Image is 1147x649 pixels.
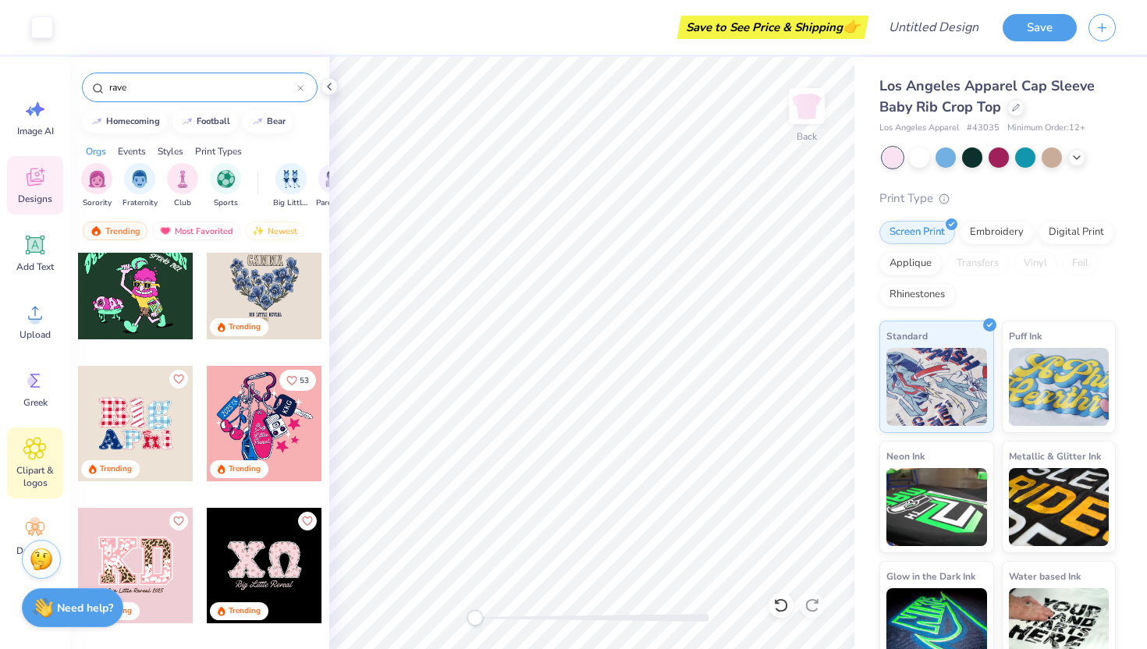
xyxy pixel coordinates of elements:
span: Metallic & Glitter Ink [1009,448,1101,464]
div: Trending [83,222,147,240]
div: Print Types [195,144,242,158]
img: Big Little Reveal Image [282,170,300,188]
button: Like [169,512,188,530]
img: Standard [886,348,987,426]
button: filter button [167,163,198,209]
img: Fraternity Image [131,170,148,188]
button: filter button [210,163,241,209]
span: 👉 [843,17,860,36]
img: newest.gif [252,225,265,236]
div: filter for Parent's Weekend [316,163,352,209]
div: Vinyl [1014,252,1057,275]
span: Neon Ink [886,448,925,464]
span: Glow in the Dark Ink [886,568,975,584]
span: Designs [18,193,52,205]
button: football [172,110,237,133]
div: Trending [229,463,261,475]
span: Sorority [83,197,112,209]
button: homecoming [82,110,167,133]
img: trend_line.gif [91,117,103,126]
button: Like [169,370,188,388]
div: Screen Print [879,221,955,244]
span: Los Angeles Apparel [879,122,959,135]
input: Try "Alpha" [108,80,297,95]
div: Orgs [86,144,106,158]
span: Parent's Weekend [316,197,352,209]
div: filter for Big Little Reveal [273,163,309,209]
img: Sorority Image [88,170,106,188]
span: Puff Ink [1009,328,1042,344]
span: Greek [23,396,48,409]
div: filter for Club [167,163,198,209]
div: Print Type [879,190,1116,207]
button: bear [243,110,293,133]
img: most_fav.gif [159,225,172,236]
div: Rhinestones [879,283,955,307]
div: Save to See Price & Shipping [681,16,865,39]
span: Club [174,197,191,209]
span: 53 [300,377,309,385]
div: Styles [158,144,183,158]
span: Sports [214,197,238,209]
div: Digital Print [1039,221,1114,244]
span: Image AI [17,125,54,137]
span: Decorate [16,544,54,557]
div: Events [118,144,146,158]
strong: Need help? [57,601,113,615]
span: Los Angeles Apparel Cap Sleeve Baby Rib Crop Top [879,76,1095,116]
img: trend_line.gif [181,117,194,126]
div: Accessibility label [467,610,483,626]
span: Upload [20,328,51,341]
button: filter button [316,163,352,209]
div: filter for Sports [210,163,241,209]
img: Puff Ink [1009,348,1110,426]
button: filter button [123,163,158,209]
div: Foil [1062,252,1099,275]
div: Newest [245,222,304,240]
button: Like [279,370,316,391]
button: filter button [273,163,309,209]
div: Back [797,129,817,144]
img: Club Image [174,170,191,188]
div: Embroidery [960,221,1034,244]
div: filter for Sorority [81,163,112,209]
div: Transfers [946,252,1009,275]
div: homecoming [106,117,160,126]
span: # 43035 [967,122,1000,135]
span: Clipart & logos [9,464,61,489]
img: trending.gif [90,225,102,236]
div: Trending [229,321,261,333]
img: trend_line.gif [251,117,264,126]
span: Big Little Reveal [273,197,309,209]
div: football [197,117,230,126]
span: Fraternity [123,197,158,209]
div: Applique [879,252,942,275]
div: bear [267,117,286,126]
img: Parent's Weekend Image [325,170,343,188]
img: Sports Image [217,170,235,188]
button: Save [1003,14,1077,41]
button: Like [298,512,317,530]
input: Untitled Design [876,12,991,43]
span: Water based Ink [1009,568,1081,584]
div: filter for Fraternity [123,163,158,209]
img: Metallic & Glitter Ink [1009,468,1110,546]
img: Neon Ink [886,468,987,546]
button: filter button [81,163,112,209]
span: Add Text [16,261,54,273]
img: Back [791,90,822,122]
div: Most Favorited [152,222,240,240]
span: Minimum Order: 12 + [1007,122,1085,135]
div: Trending [100,463,132,475]
div: Trending [229,605,261,617]
span: Standard [886,328,928,344]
